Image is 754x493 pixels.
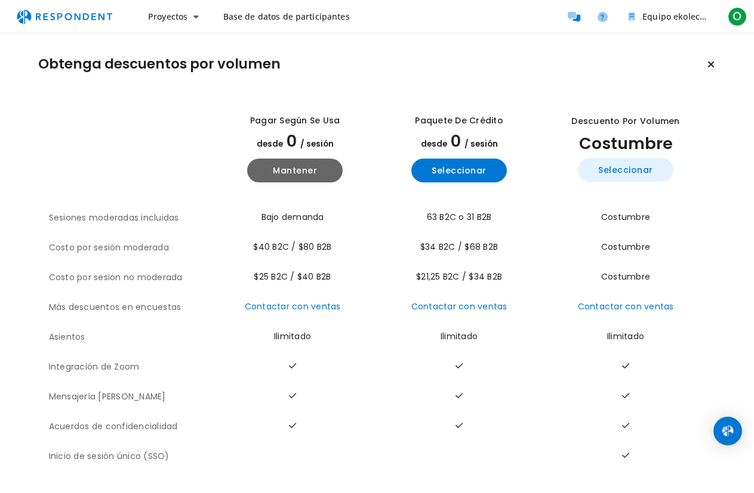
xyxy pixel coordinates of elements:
font: Costumbre [601,271,650,283]
font: 0 [451,130,461,152]
font: Costo por sesión moderada [49,241,169,253]
button: Proyectos [139,6,209,27]
font: Asientos [49,331,85,343]
font: Integración de Zoom [49,361,140,373]
font: Costo por sesión no moderada [49,271,183,283]
font: Bajo demanda [261,211,324,223]
font: 0 [287,130,297,152]
font: Equipo ekolecual9 [642,11,717,22]
font: Mantener [273,165,317,176]
font: Ilimitado [274,330,311,342]
font: Paquete de crédito [415,114,503,126]
font: Costumbre [579,132,673,154]
a: Ayuda y soporte [590,5,614,29]
font: Ilimitado [441,330,478,342]
div: Abrir Intercom Messenger [713,417,742,445]
a: Base de datos de participantes [214,6,359,27]
font: $34 B2C / $68 B2B [420,241,498,253]
font: Ilimitado [607,330,644,342]
font: $40 B2C / $80 B2B [253,241,331,253]
button: Mantener el plan actualizado [699,52,723,76]
font: $25 B2C / $40 B2B [254,271,331,283]
button: Mantener actualizado el plan de pago anual [247,159,343,182]
font: Mensajería [PERSON_NAME] [49,390,166,402]
button: Seleccione el plan básico anual [411,159,507,182]
a: Contactar con ventas [411,300,507,312]
button: Seleccione el plan anual custom_static [578,158,673,182]
font: / sesión [300,138,334,150]
font: Más descuentos en encuestas [49,301,181,313]
a: Contactar con ventas [578,300,674,312]
a: Participantes del mensaje [562,5,586,29]
font: Obtenga descuentos por volumen [38,54,281,73]
font: Acuerdos de confidencialidad [49,420,178,432]
font: 63 B2C o 31 B2B [427,211,492,223]
font: desde [421,138,447,150]
font: Pagar según se usa [250,114,340,126]
font: Seleccionar [432,165,487,176]
font: desde [257,138,283,150]
font: $21,25 B2C / $34 B2B [416,271,502,283]
button: Equipo ekolecual9 [619,6,721,27]
font: / sesión [464,138,498,150]
font: Costumbre [601,211,650,223]
font: Descuento por volumen [571,115,679,127]
button: O [725,6,749,27]
font: Costumbre [601,241,650,253]
font: Inicio de sesión único (SSO) [49,450,170,462]
font: Sesiones moderadas incluidas [49,212,179,224]
font: O [733,8,741,24]
font: Base de datos de participantes [223,11,350,22]
a: Contactar con ventas [245,300,341,312]
img: respondent-logo.png [10,5,119,28]
font: Seleccionar [598,164,653,176]
font: Proyectos [148,11,187,22]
